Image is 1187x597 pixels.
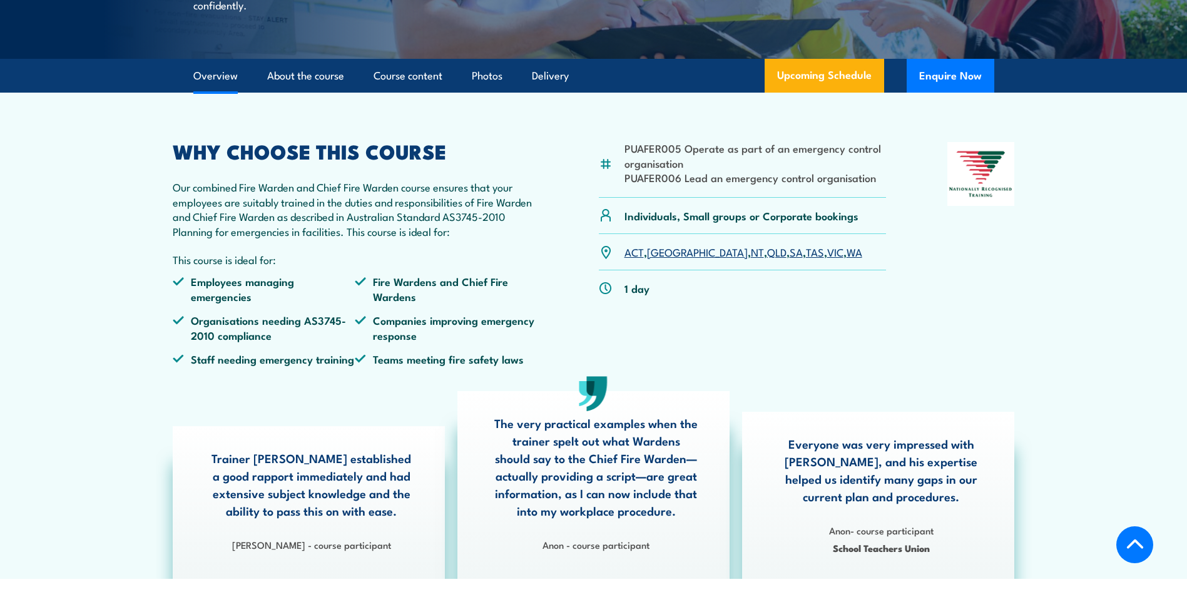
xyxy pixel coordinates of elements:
[947,142,1015,206] img: Nationally Recognised Training logo.
[494,414,698,519] p: The very practical examples when the trainer spelt out what Wardens should say to the Chief Fire ...
[624,244,644,259] a: ACT
[210,449,414,519] p: Trainer [PERSON_NAME] established a good rapport immediately and had extensive subject knowledge ...
[624,141,887,170] li: PUAFER005 Operate as part of an emergency control organisation
[847,244,862,259] a: WA
[624,281,650,295] p: 1 day
[806,244,824,259] a: TAS
[779,541,983,555] span: School Teachers Union
[374,59,442,93] a: Course content
[173,180,538,238] p: Our combined Fire Warden and Chief Fire Warden course ensures that your employees are suitably tr...
[543,538,650,551] strong: Anon - course participant
[779,435,983,505] p: Everyone was very impressed with [PERSON_NAME], and his expertise helped us identify many gaps in...
[355,313,537,342] li: Companies improving emergency response
[267,59,344,93] a: About the course
[647,244,748,259] a: [GEOGRAPHIC_DATA]
[765,59,884,93] a: Upcoming Schedule
[355,352,537,366] li: Teams meeting fire safety laws
[193,59,238,93] a: Overview
[472,59,502,93] a: Photos
[829,523,934,537] strong: Anon- course participant
[355,274,537,304] li: Fire Wardens and Chief Fire Wardens
[790,244,803,259] a: SA
[907,59,994,93] button: Enquire Now
[173,313,355,342] li: Organisations needing AS3745-2010 compliance
[232,538,391,551] strong: [PERSON_NAME] - course participant
[532,59,569,93] a: Delivery
[173,252,538,267] p: This course is ideal for:
[624,245,862,259] p: , , , , , , ,
[173,142,538,160] h2: WHY CHOOSE THIS COURSE
[173,352,355,366] li: Staff needing emergency training
[827,244,843,259] a: VIC
[624,170,887,185] li: PUAFER006 Lead an emergency control organisation
[767,244,787,259] a: QLD
[173,274,355,304] li: Employees managing emergencies
[751,244,764,259] a: NT
[624,208,858,223] p: Individuals, Small groups or Corporate bookings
